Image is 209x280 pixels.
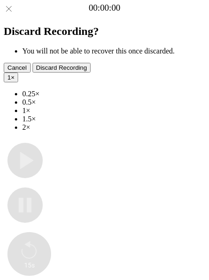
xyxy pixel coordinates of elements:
li: 0.25× [22,90,205,98]
li: 2× [22,123,205,132]
button: Cancel [4,63,31,73]
a: 00:00:00 [89,3,120,13]
span: 1 [7,74,11,81]
li: You will not be able to recover this once discarded. [22,47,205,55]
button: 1× [4,73,18,82]
h2: Discard Recording? [4,25,205,38]
li: 0.5× [22,98,205,107]
li: 1× [22,107,205,115]
li: 1.5× [22,115,205,123]
button: Discard Recording [33,63,91,73]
